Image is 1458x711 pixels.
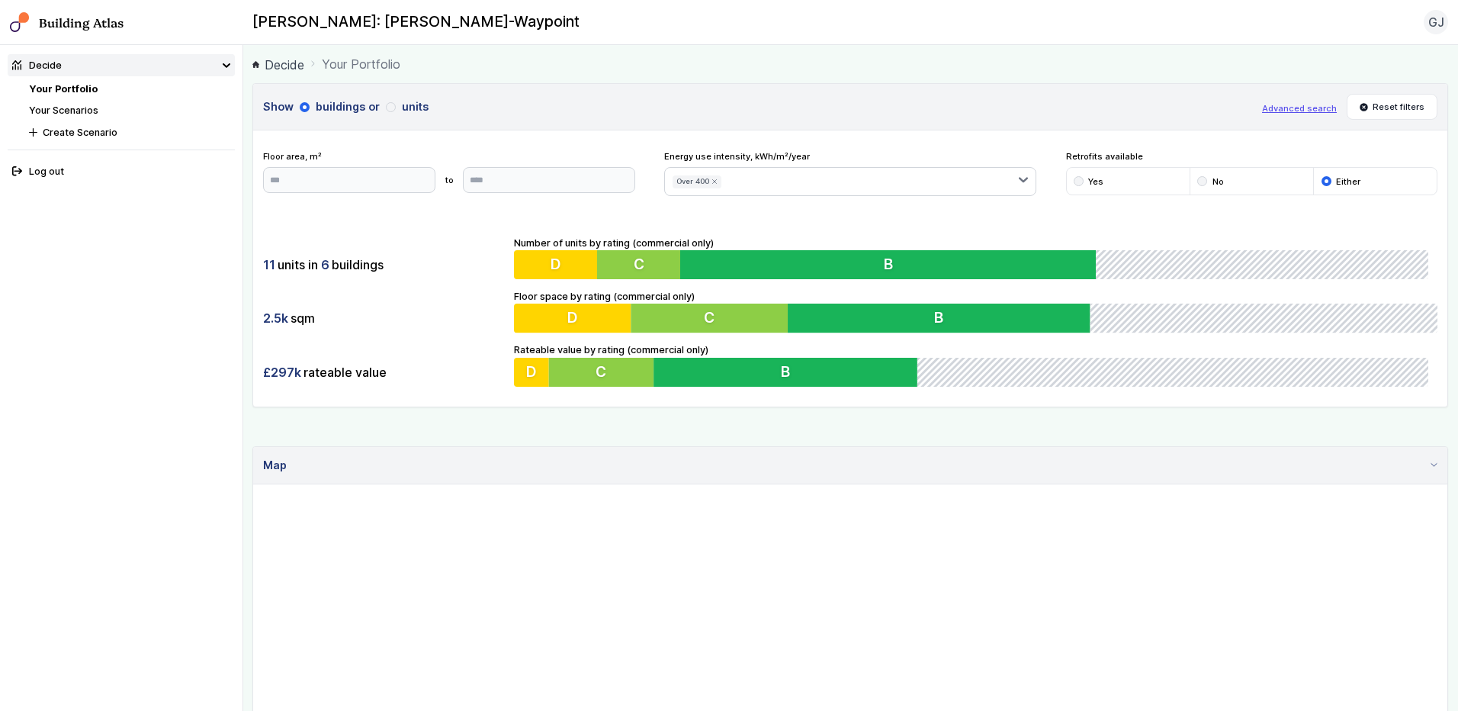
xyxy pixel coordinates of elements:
div: Energy use intensity, kWh/m²/year [664,150,1036,197]
button: Log out [8,160,235,182]
span: C [634,255,645,273]
a: Your Portfolio [29,83,98,95]
button: Create Scenario [24,121,235,143]
span: B [784,362,793,381]
div: sqm [263,304,504,333]
span: B [888,255,897,273]
button: C [598,250,682,279]
div: Floor area, m² [263,150,635,193]
button: B [655,358,921,387]
span: Your Portfolio [322,55,400,73]
span: 6 [321,256,329,273]
div: Decide [12,58,62,72]
a: Decide [252,56,304,74]
div: units in buildings [263,250,504,279]
span: D [551,255,561,273]
button: D [514,250,598,279]
button: B [682,250,1102,279]
button: C [631,304,788,333]
div: Floor space by rating (commercial only) [514,289,1437,333]
span: C [704,309,715,327]
span: GJ [1428,13,1444,31]
span: B [934,309,943,327]
div: Number of units by rating (commercial only) [514,236,1437,280]
div: rateable value [263,358,504,387]
button: B [788,304,1090,333]
button: Advanced search [1262,102,1337,114]
summary: Map [253,447,1447,484]
button: C [549,358,655,387]
button: Reset filters [1347,94,1438,120]
a: Your Scenarios [29,105,98,116]
div: Rateable value by rating (commercial only) [514,343,1437,387]
h3: Show [263,98,1252,115]
form: to [263,167,635,193]
button: GJ [1424,10,1448,34]
span: Retrofits available [1066,150,1438,162]
button: Over 400 [673,175,721,188]
span: 11 [263,256,275,273]
h2: [PERSON_NAME]: [PERSON_NAME]-Waypoint [252,12,580,32]
summary: Decide [8,54,235,76]
img: main-0bbd2752.svg [10,12,30,32]
span: D [526,362,537,381]
span: D [567,309,578,327]
button: D [514,304,631,333]
button: D [514,358,549,387]
span: £297k [263,364,301,381]
span: 2.5k [263,310,288,327]
span: C [597,362,608,381]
